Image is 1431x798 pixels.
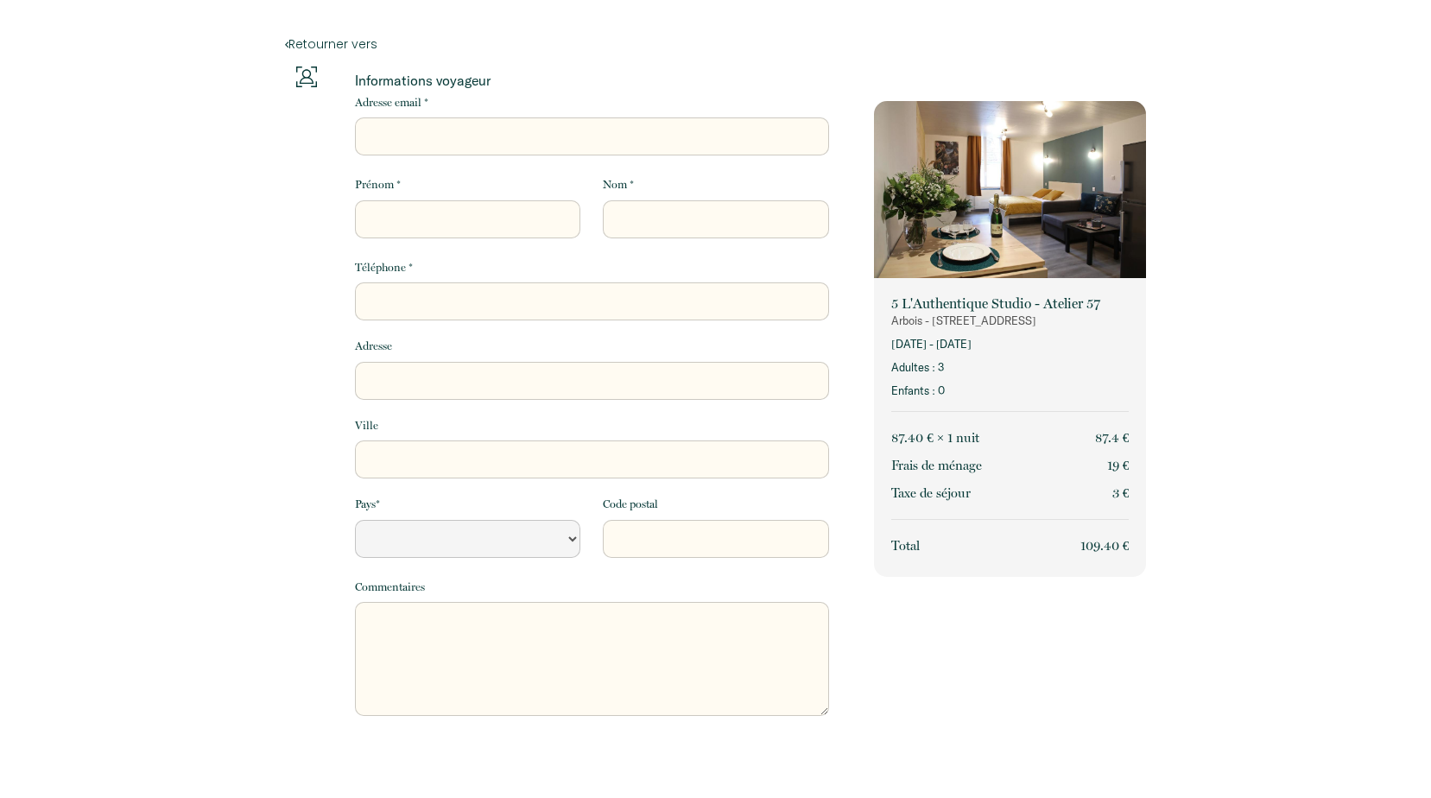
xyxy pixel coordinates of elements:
[891,313,1129,329] p: Arbois - [STREET_ADDRESS]
[355,496,380,513] label: Pays
[891,295,1129,313] p: 5 L'Authentique Studio - Atelier 57
[355,176,401,193] label: Prénom *
[355,94,428,111] label: Adresse email *
[891,483,971,503] p: Taxe de séjour
[355,520,580,558] select: Default select example
[874,101,1146,282] img: rental-image
[1095,427,1130,448] p: 87.4 €
[603,496,658,513] label: Code postal
[603,176,634,193] label: Nom *
[891,427,979,448] p: 87.40 € × 1 nuit
[891,359,1129,376] p: Adultes : 3
[1107,455,1130,476] p: 19 €
[1112,483,1130,503] p: 3 €
[891,383,1129,399] p: Enfants : 0
[355,338,392,355] label: Adresse
[891,336,1129,352] p: [DATE] - [DATE]
[355,417,378,434] label: Ville
[285,35,1147,54] a: Retourner vers
[355,72,829,89] p: Informations voyageur
[355,259,413,276] label: Téléphone *
[891,538,920,554] span: Total
[355,579,425,596] label: Commentaires
[1080,538,1130,554] span: 109.40 €
[296,66,317,87] img: guests-info
[891,455,982,476] p: Frais de ménage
